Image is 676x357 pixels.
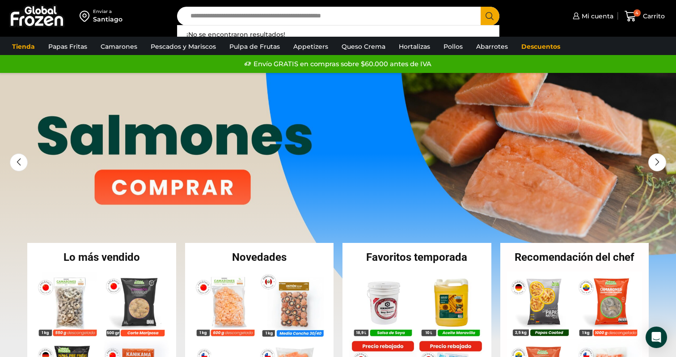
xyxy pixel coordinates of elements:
h2: Novedades [185,252,334,263]
span: 4 [634,9,641,17]
a: Pollos [439,38,467,55]
div: Next slide [648,153,666,171]
a: Camarones [96,38,142,55]
div: Open Intercom Messenger [646,327,667,348]
h2: Favoritos temporada [342,252,491,263]
a: 4 Carrito [622,6,667,27]
span: Carrito [641,12,665,21]
a: Abarrotes [472,38,512,55]
div: Santiago [93,15,123,24]
a: Queso Crema [337,38,390,55]
a: Papas Fritas [44,38,92,55]
h2: Recomendación del chef [500,252,649,263]
h2: Lo más vendido [27,252,176,263]
span: Mi cuenta [579,12,613,21]
div: ¡No se encontraron resultados! [177,30,499,39]
div: Previous slide [10,153,28,171]
a: Pulpa de Frutas [225,38,284,55]
a: Hortalizas [394,38,435,55]
a: Pescados y Mariscos [146,38,220,55]
button: Search button [481,7,499,25]
img: address-field-icon.svg [80,8,93,24]
a: Appetizers [289,38,333,55]
a: Mi cuenta [570,7,613,25]
a: Tienda [8,38,39,55]
a: Descuentos [517,38,565,55]
div: Enviar a [93,8,123,15]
